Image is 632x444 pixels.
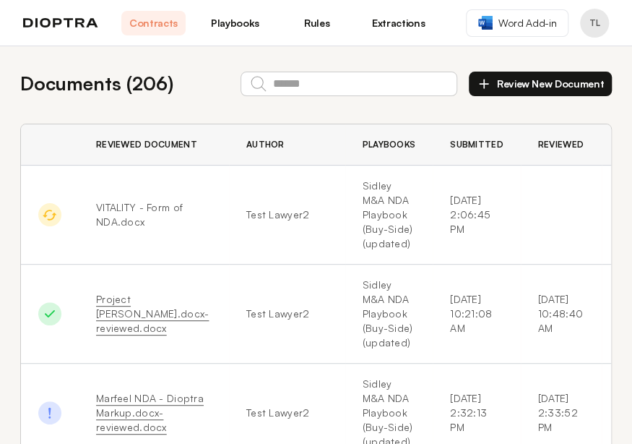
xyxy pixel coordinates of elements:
[521,265,602,364] td: [DATE] 10:48:40 AM
[345,124,433,166] th: Playbooks
[96,201,183,228] span: VITALITY - Form of NDA.docx
[229,166,345,265] td: Test Lawyer2
[433,166,521,265] td: [DATE] 2:06:45 PM
[20,69,173,98] h2: Documents ( 206 )
[433,265,521,364] td: [DATE] 10:21:08 AM
[498,16,556,30] span: Word Add-in
[363,179,416,251] a: Sidley M&A NDA Playbook (Buy-Side) (updated)
[121,11,186,35] a: Contracts
[203,11,267,35] a: Playbooks
[285,11,349,35] a: Rules
[79,124,229,166] th: Reviewed Document
[433,124,521,166] th: Submitted
[469,72,612,96] button: Review New Document
[38,401,61,424] img: Done
[363,278,416,350] a: Sidley M&A NDA Playbook (Buy-Side) (updated)
[366,11,430,35] a: Extractions
[229,265,345,364] td: Test Lawyer2
[580,9,609,38] button: Profile menu
[23,18,98,28] img: logo
[38,302,61,325] img: Done
[466,9,568,37] a: Word Add-in
[38,203,61,226] img: In Progress
[229,124,345,166] th: Author
[521,124,602,166] th: Reviewed
[478,16,493,30] img: word
[96,392,204,433] a: Marfeel NDA - Dioptra Markup.docx-reviewed.docx
[96,293,209,334] a: Project [PERSON_NAME].docx-reviewed.docx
